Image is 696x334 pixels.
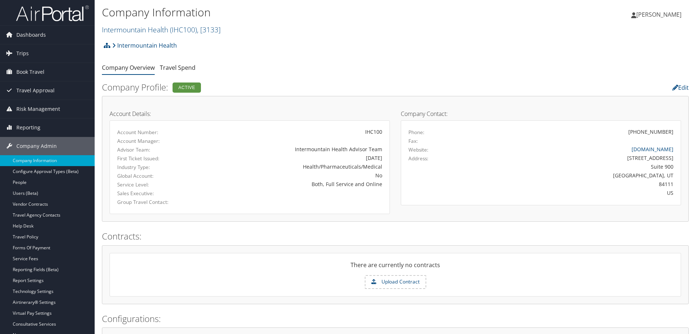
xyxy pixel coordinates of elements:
h1: Company Information [102,5,493,20]
a: [DOMAIN_NAME] [632,146,673,153]
label: Fax: [408,137,418,145]
span: Reporting [16,118,40,137]
div: [GEOGRAPHIC_DATA], UT [478,172,674,179]
div: 84111 [478,180,674,188]
h4: Account Details: [110,111,390,117]
span: Travel Approval [16,81,55,100]
div: Active [173,83,201,93]
span: , [ 3133 ] [197,25,221,35]
span: [PERSON_NAME] [636,11,681,19]
h4: Company Contact: [401,111,681,117]
div: [DATE] [209,154,382,162]
span: ( IHC100 ) [170,25,197,35]
div: No [209,172,382,179]
label: Account Number: [117,129,198,136]
a: Intermountain Health [102,25,221,35]
div: IHC100 [209,128,382,136]
h2: Contracts: [102,230,689,242]
label: Industry Type: [117,164,198,171]
a: Travel Spend [160,64,195,72]
label: Sales Executive: [117,190,198,197]
label: Account Manager: [117,137,198,145]
a: Intermountain Health [112,38,177,53]
span: Risk Management [16,100,60,118]
h2: Configurations: [102,313,689,325]
div: [PHONE_NUMBER] [628,128,673,136]
div: Health/Pharmaceuticals/Medical [209,163,382,170]
span: Company Admin [16,137,57,155]
label: Service Level: [117,181,198,188]
div: Intermountain Health Advisor Team [209,145,382,153]
h2: Company Profile: [102,81,490,93]
div: [STREET_ADDRESS] [478,154,674,162]
a: Company Overview [102,64,155,72]
label: Advisor Team: [117,146,198,153]
label: Global Account: [117,172,198,180]
div: Suite 900 [478,163,674,170]
a: [PERSON_NAME] [631,4,689,25]
label: Upload Contract [365,276,426,288]
img: airportal-logo.png [16,5,89,22]
span: Book Travel [16,63,44,81]
span: Dashboards [16,26,46,44]
label: Address: [408,155,428,162]
label: Website: [408,146,428,153]
label: Phone: [408,129,424,136]
label: First Ticket Issued: [117,155,198,162]
a: Edit [672,84,689,92]
div: Both, Full Service and Online [209,180,382,188]
div: There are currently no contracts [110,261,681,275]
label: Group Travel Contact: [117,198,198,206]
span: Trips [16,44,29,63]
div: US [478,189,674,197]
